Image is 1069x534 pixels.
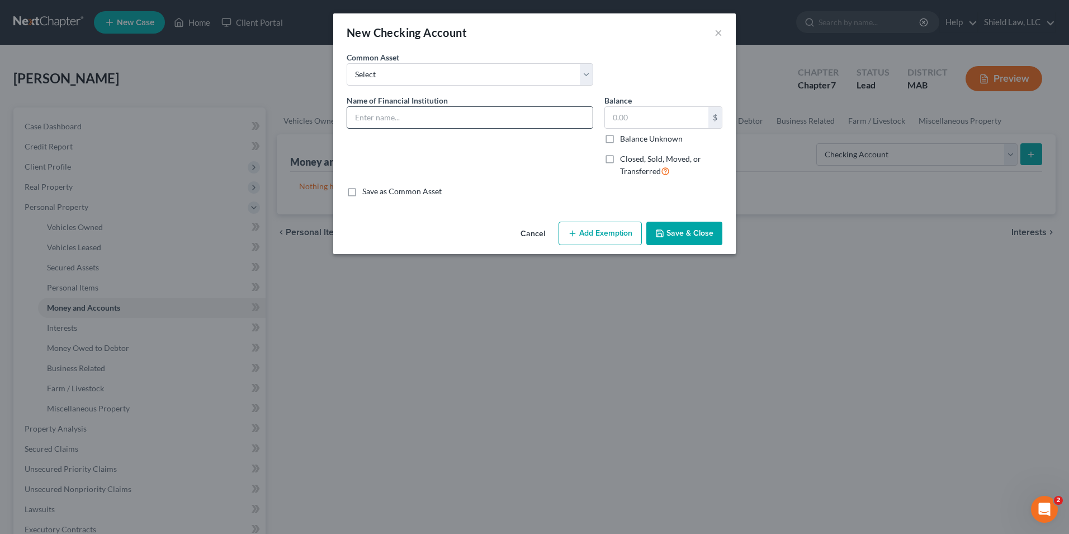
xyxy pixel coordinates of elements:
button: Cancel [512,223,554,245]
span: Closed, Sold, Moved, or Transferred [620,154,701,176]
label: Balance [604,95,632,106]
span: Name of Financial Institution [347,96,448,105]
div: New Checking Account [347,25,467,40]
input: 0.00 [605,107,708,128]
div: $ [708,107,722,128]
label: Common Asset [347,51,399,63]
button: Save & Close [646,222,722,245]
iframe: Intercom live chat [1031,496,1058,523]
label: Save as Common Asset [362,186,442,197]
input: Enter name... [347,107,593,128]
span: 2 [1054,496,1063,505]
button: Add Exemption [559,222,642,245]
button: × [715,26,722,39]
label: Balance Unknown [620,133,683,144]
